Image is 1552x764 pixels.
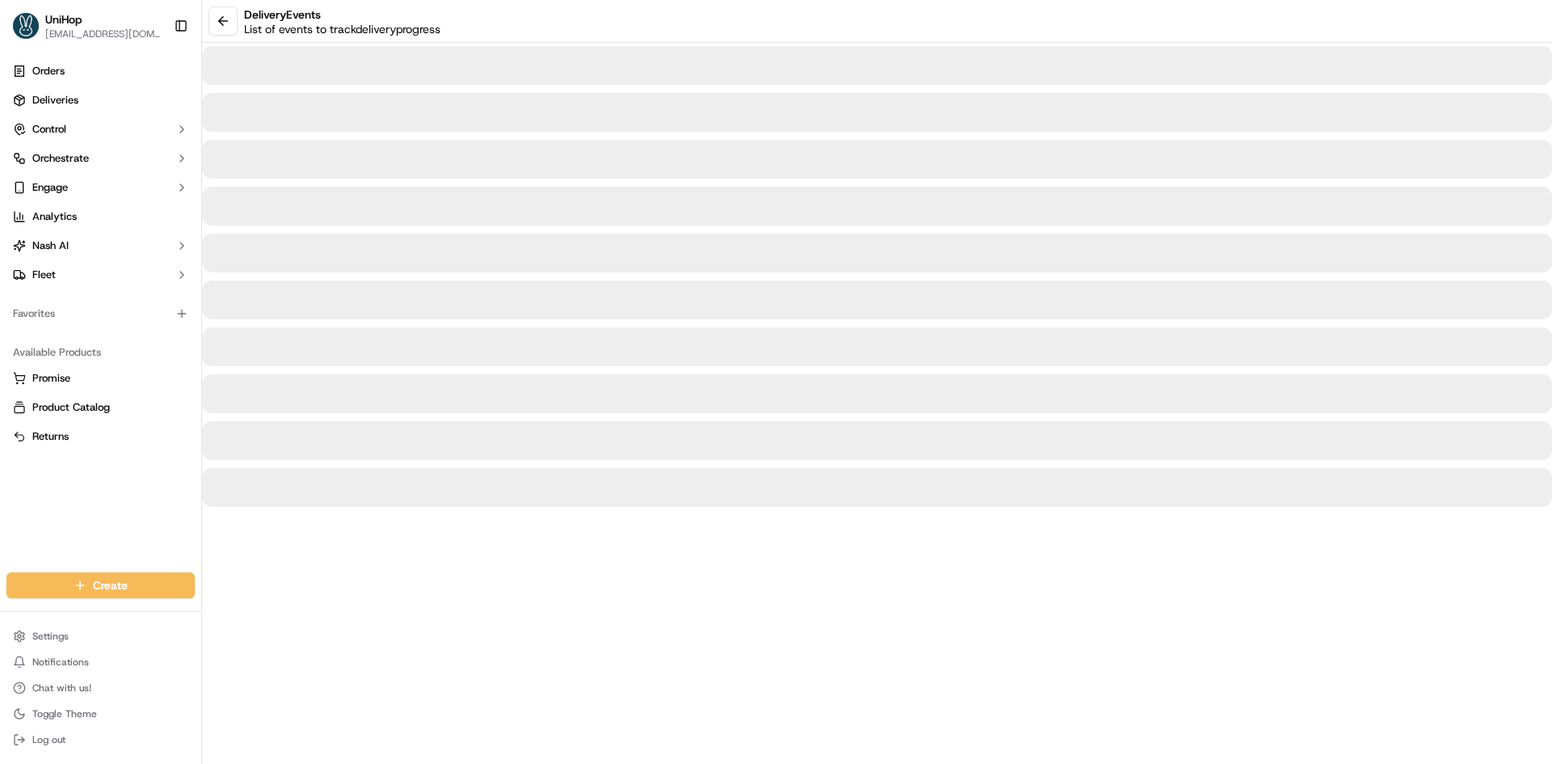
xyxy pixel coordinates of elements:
[6,116,195,142] button: Control
[6,175,195,200] button: Engage
[6,728,195,751] button: Log out
[45,11,82,27] button: UniHop
[6,572,195,598] button: Create
[244,21,441,37] p: List of events to track delivery progress
[6,262,195,288] button: Fleet
[6,233,195,259] button: Nash AI
[13,13,39,39] img: UniHop
[13,371,188,386] a: Promise
[32,400,110,415] span: Product Catalog
[6,340,195,365] div: Available Products
[93,577,128,593] span: Create
[32,180,68,195] span: Engage
[13,429,188,444] a: Returns
[32,93,78,108] span: Deliveries
[6,146,195,171] button: Orchestrate
[32,238,69,253] span: Nash AI
[6,703,195,725] button: Toggle Theme
[32,209,77,224] span: Analytics
[32,630,69,643] span: Settings
[32,682,91,694] span: Chat with us!
[45,27,161,40] button: [EMAIL_ADDRESS][DOMAIN_NAME]
[32,429,69,444] span: Returns
[32,733,65,746] span: Log out
[32,122,66,137] span: Control
[6,58,195,84] a: Orders
[6,625,195,648] button: Settings
[6,395,195,420] button: Product Catalog
[32,151,89,166] span: Orchestrate
[244,6,441,23] h2: delivery Events
[6,424,195,450] button: Returns
[6,365,195,391] button: Promise
[32,656,89,669] span: Notifications
[32,268,56,282] span: Fleet
[6,6,167,45] button: UniHopUniHop[EMAIL_ADDRESS][DOMAIN_NAME]
[6,301,195,327] div: Favorites
[6,677,195,699] button: Chat with us!
[32,371,70,386] span: Promise
[6,87,195,113] a: Deliveries
[6,651,195,673] button: Notifications
[6,204,195,230] a: Analytics
[13,400,188,415] a: Product Catalog
[32,707,97,720] span: Toggle Theme
[32,64,65,78] span: Orders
